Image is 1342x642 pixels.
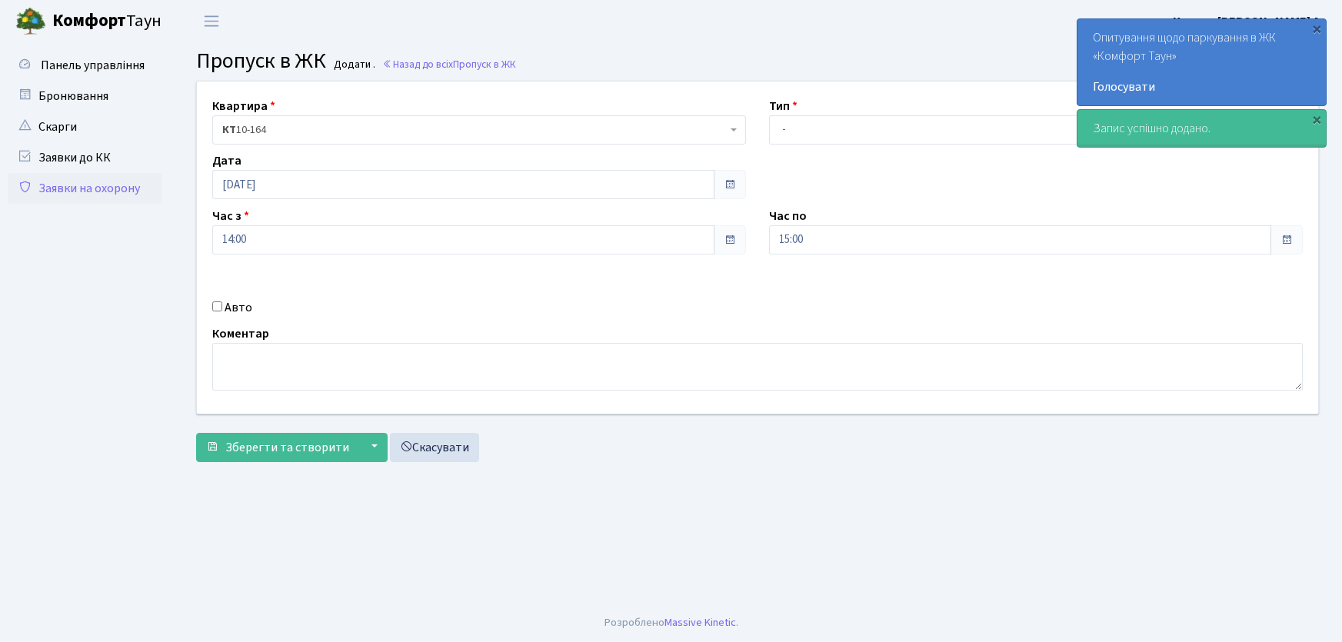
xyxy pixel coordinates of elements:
[604,614,738,631] div: Розроблено .
[41,57,145,74] span: Панель управління
[8,111,162,142] a: Скарги
[222,122,236,138] b: КТ
[225,439,349,456] span: Зберегти та створити
[1173,13,1324,30] b: Цитрус [PERSON_NAME] А.
[382,57,516,72] a: Назад до всіхПропуск в ЖК
[8,142,162,173] a: Заявки до КК
[769,97,798,115] label: Тип
[225,298,252,317] label: Авто
[1077,19,1326,105] div: Опитування щодо паркування в ЖК «Комфорт Таун»
[15,6,46,37] img: logo.png
[1173,12,1324,31] a: Цитрус [PERSON_NAME] А.
[212,97,275,115] label: Квартира
[52,8,126,33] b: Комфорт
[196,45,326,76] span: Пропуск в ЖК
[1309,111,1324,127] div: ×
[8,173,162,204] a: Заявки на охорону
[453,57,516,72] span: Пропуск в ЖК
[196,433,359,462] button: Зберегти та створити
[212,115,746,145] span: <b>КТ</b>&nbsp;&nbsp;&nbsp;&nbsp;10-164
[192,8,231,34] button: Переключити навігацію
[222,122,727,138] span: <b>КТ</b>&nbsp;&nbsp;&nbsp;&nbsp;10-164
[1093,78,1310,96] a: Голосувати
[212,151,241,170] label: Дата
[52,8,162,35] span: Таун
[8,81,162,111] a: Бронювання
[390,433,479,462] a: Скасувати
[8,50,162,81] a: Панель управління
[212,324,269,343] label: Коментар
[769,207,807,225] label: Час по
[664,614,736,630] a: Massive Kinetic
[331,58,375,72] small: Додати .
[1309,21,1324,36] div: ×
[1077,110,1326,147] div: Запис успішно додано.
[212,207,249,225] label: Час з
